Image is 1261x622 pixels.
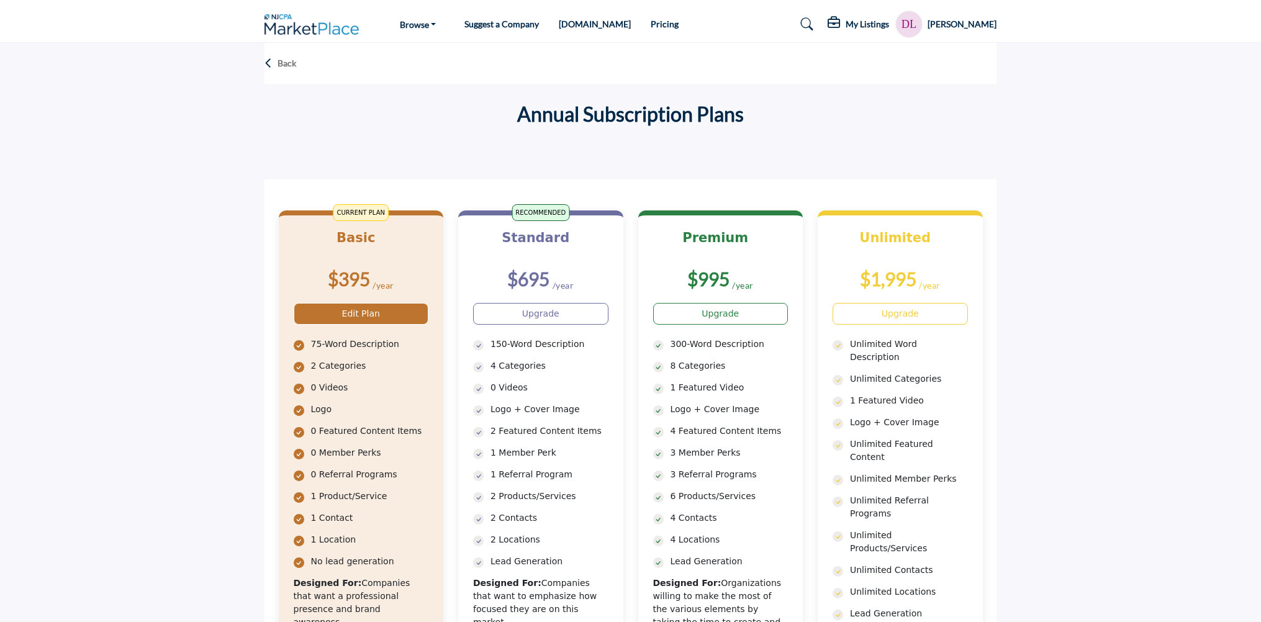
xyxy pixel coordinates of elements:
[671,338,789,351] p: 300-Word Description
[671,381,789,394] p: 1 Featured Video
[294,303,429,325] a: Edit Plan
[311,533,429,546] p: 1 Location
[671,512,789,525] p: 4 Contacts
[311,381,429,394] p: 0 Videos
[490,425,608,438] p: 2 Featured Content Items
[671,359,789,372] p: 8 Categories
[311,446,429,459] p: 0 Member Perks
[671,425,789,438] p: 4 Featured Content Items
[651,19,679,29] a: Pricing
[490,359,608,372] p: 4 Categories
[850,338,968,364] p: Unlimited Word Description
[490,446,608,459] p: 1 Member Perk
[671,533,789,546] p: 4 Locations
[559,19,631,29] a: [DOMAIN_NAME]
[294,578,362,588] b: Designed For:
[464,19,539,29] a: Suggest a Company
[850,564,968,577] p: Unlimited Contacts
[833,303,968,325] a: Upgrade
[732,280,754,291] sub: /year
[850,372,968,385] p: Unlimited Categories
[850,494,968,520] p: Unlimited Referral Programs
[850,607,968,620] p: Lead Generation
[490,555,608,568] p: Lead Generation
[919,280,941,291] sub: /year
[490,468,608,481] p: 1 Referral Program
[333,204,389,221] span: CURRENT PLAN
[490,403,608,416] p: Logo + Cover Image
[671,468,789,481] p: 3 Referral Programs
[328,268,370,290] b: $395
[850,416,968,429] p: Logo + Cover Image
[337,230,375,245] b: Basic
[850,438,968,464] p: Unlimited Featured Content
[264,14,365,35] img: Site Logo
[311,555,429,568] p: No lead generation
[391,16,445,33] a: Browse
[682,230,748,245] b: Premium
[789,14,821,34] a: Search
[687,268,730,290] b: $995
[653,303,789,325] a: Upgrade
[490,381,608,394] p: 0 Videos
[490,490,608,503] p: 2 Products/Services
[278,57,296,70] p: Back
[311,490,429,503] p: 1 Product/Service
[859,230,931,245] b: Unlimited
[850,585,968,598] p: Unlimited Locations
[895,11,923,38] button: Show hide supplier dropdown
[517,99,744,129] h2: Annual Subscription Plans
[311,468,429,481] p: 0 Referral Programs
[671,490,789,503] p: 6 Products/Services
[311,425,429,438] p: 0 Featured Content Items
[850,472,968,485] p: Unlimited Member Perks
[828,17,889,32] div: My Listings
[846,19,889,30] h5: My Listings
[473,578,541,588] b: Designed For:
[653,578,721,588] b: Designed For:
[671,555,789,568] p: Lead Generation
[507,268,549,290] b: $695
[553,280,574,291] sub: /year
[671,403,789,416] p: Logo + Cover Image
[850,394,968,407] p: 1 Featured Video
[850,529,968,555] p: Unlimited Products/Services
[512,204,569,221] span: RECOMMENDED
[473,303,608,325] a: Upgrade
[490,338,608,351] p: 150-Word Description
[311,512,429,525] p: 1 Contact
[490,512,608,525] p: 2 Contacts
[311,359,429,372] p: 2 Categories
[671,446,789,459] p: 3 Member Perks
[928,18,997,30] h5: [PERSON_NAME]
[311,338,429,351] p: 75-Word Description
[311,403,429,416] p: Logo
[490,533,608,546] p: 2 Locations
[860,268,916,290] b: $1,995
[373,280,394,291] sub: /year
[502,230,569,245] b: Standard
